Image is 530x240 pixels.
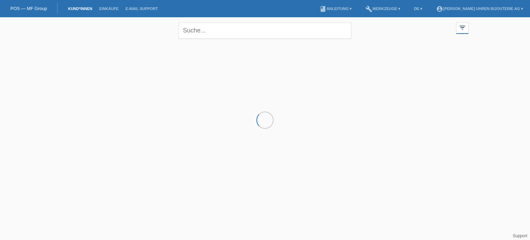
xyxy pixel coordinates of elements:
input: Suche... [179,22,351,39]
a: POS — MF Group [10,6,47,11]
a: E-Mail Support [122,7,161,11]
i: filter_list [459,24,466,31]
a: account_circle[PERSON_NAME] Uhren Bijouterie AG ▾ [433,7,527,11]
a: Einkäufe [96,7,122,11]
a: DE ▾ [411,7,426,11]
a: buildWerkzeuge ▾ [362,7,404,11]
i: build [365,6,372,12]
a: Support [513,233,527,238]
i: account_circle [436,6,443,12]
a: Kund*innen [65,7,96,11]
a: bookAnleitung ▾ [316,7,355,11]
i: book [320,6,326,12]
